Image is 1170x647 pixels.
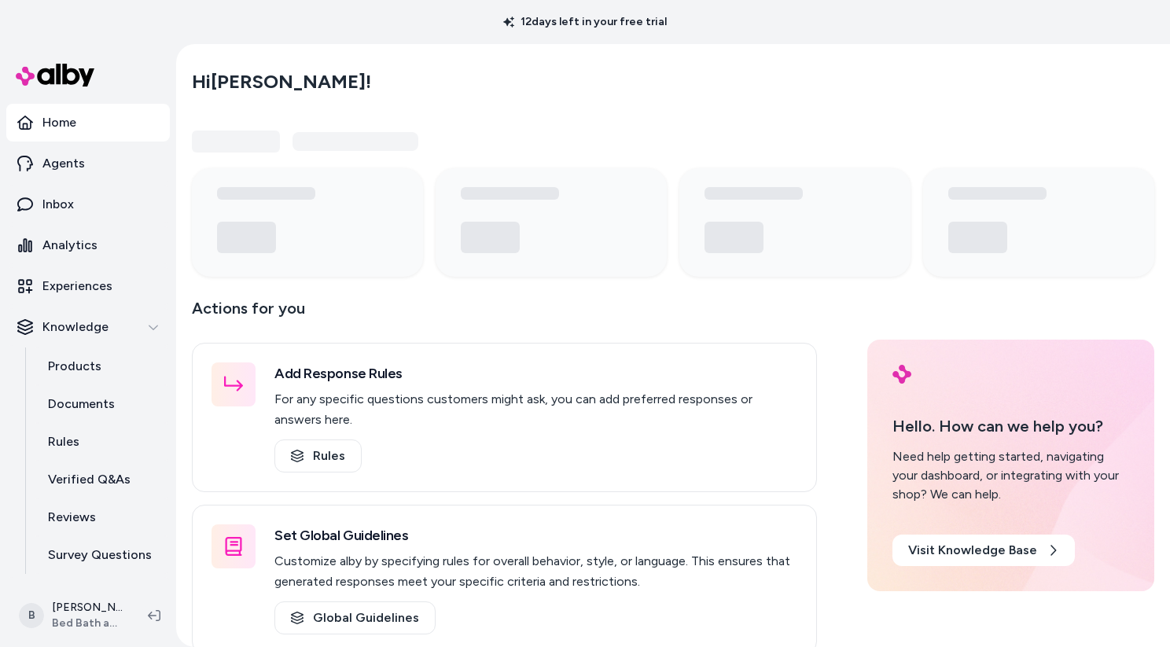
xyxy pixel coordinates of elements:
p: Survey Questions [48,546,152,564]
p: Documents [48,395,115,414]
img: alby Logo [892,365,911,384]
p: Reviews [48,508,96,527]
p: Verified Q&As [48,470,131,489]
p: Rules [48,432,79,451]
a: Visit Knowledge Base [892,535,1075,566]
p: Knowledge [42,318,109,336]
a: Home [6,104,170,142]
p: 12 days left in your free trial [494,14,676,30]
button: B[PERSON_NAME]Bed Bath and Beyond [9,590,135,641]
a: Experiences [6,267,170,305]
div: Need help getting started, navigating your dashboard, or integrating with your shop? We can help. [892,447,1129,504]
a: Global Guidelines [274,601,436,634]
h3: Set Global Guidelines [274,524,797,546]
a: Agents [6,145,170,182]
a: Survey Questions [32,536,170,574]
span: B [19,603,44,628]
h3: Add Response Rules [274,362,797,384]
h2: Hi [PERSON_NAME] ! [192,70,371,94]
span: Bed Bath and Beyond [52,616,123,631]
a: Rules [32,423,170,461]
button: Knowledge [6,308,170,346]
a: Reviews [32,498,170,536]
p: Actions for you [192,296,817,333]
p: Analytics [42,236,97,255]
p: Experiences [42,277,112,296]
p: [PERSON_NAME] [52,600,123,616]
a: Rules [274,439,362,472]
p: Hello. How can we help you? [892,414,1129,438]
p: Inbox [42,195,74,214]
a: Products [32,347,170,385]
img: alby Logo [16,64,94,86]
p: Home [42,113,76,132]
a: Documents [32,385,170,423]
p: Agents [42,154,85,173]
p: Customize alby by specifying rules for overall behavior, style, or language. This ensures that ge... [274,551,797,592]
a: Analytics [6,226,170,264]
a: Verified Q&As [32,461,170,498]
a: Inbox [6,186,170,223]
p: For any specific questions customers might ask, you can add preferred responses or answers here. [274,389,797,430]
p: Products [48,357,101,376]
